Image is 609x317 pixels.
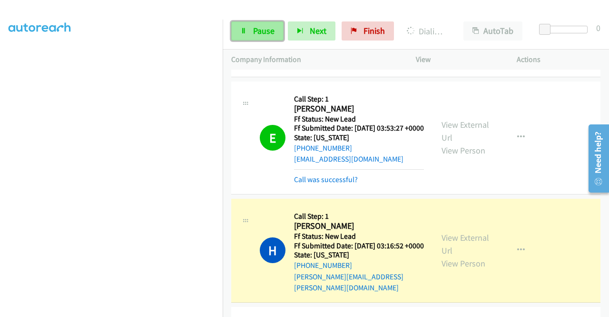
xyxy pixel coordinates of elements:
p: Dialing [PERSON_NAME] [407,25,446,38]
h5: Call Step: 1 [294,212,424,221]
h2: [PERSON_NAME] [294,221,421,232]
a: Finish [342,21,394,41]
h5: Call Step: 1 [294,94,424,104]
a: Call was successful? [294,175,358,184]
a: [PHONE_NUMBER] [294,261,352,270]
p: View [416,54,500,65]
a: [PHONE_NUMBER] [294,143,352,153]
p: Actions [517,54,600,65]
button: Next [288,21,335,41]
span: Finish [363,25,385,36]
a: View Person [442,145,485,156]
a: View External Url [442,119,489,143]
h5: Ff Submitted Date: [DATE] 03:53:27 +0000 [294,123,424,133]
p: Company Information [231,54,399,65]
div: 0 [596,21,600,34]
iframe: Resource Center [582,121,609,196]
h5: State: [US_STATE] [294,133,424,143]
a: View External Url [442,232,489,256]
h1: E [260,125,285,151]
h5: Ff Submitted Date: [DATE] 03:16:52 +0000 [294,241,424,251]
h5: Ff Status: New Lead [294,114,424,124]
a: Pause [231,21,284,41]
h1: H [260,237,285,263]
h5: Ff Status: New Lead [294,232,424,241]
div: Delay between calls (in seconds) [544,26,588,33]
a: View Person [442,258,485,269]
h5: State: [US_STATE] [294,250,424,260]
button: AutoTab [463,21,522,41]
a: [EMAIL_ADDRESS][DOMAIN_NAME] [294,154,403,164]
span: Next [310,25,326,36]
span: Pause [253,25,275,36]
h2: [PERSON_NAME] [294,103,421,114]
a: [PERSON_NAME][EMAIL_ADDRESS][PERSON_NAME][DOMAIN_NAME] [294,272,403,293]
